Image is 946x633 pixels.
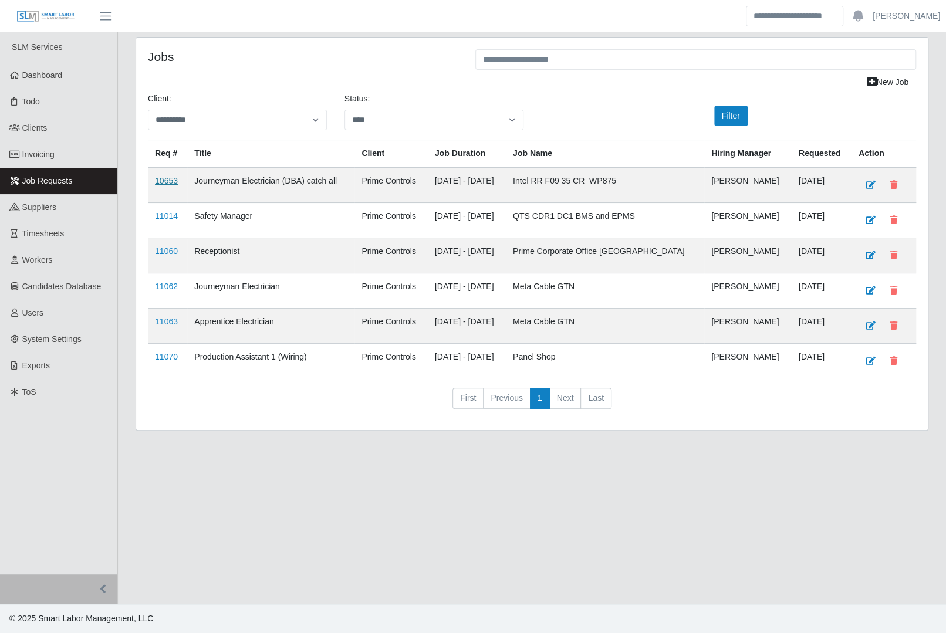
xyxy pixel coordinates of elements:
td: [DATE] [792,238,852,273]
nav: pagination [148,388,916,418]
span: SLM Services [12,42,62,52]
td: Safety Manager [187,203,354,238]
td: Panel Shop [506,344,704,379]
a: 11060 [155,246,178,256]
td: Prime Controls [354,344,428,379]
td: Prime Controls [354,273,428,309]
span: Users [22,308,44,317]
td: [DATE] - [DATE] [428,273,506,309]
th: Title [187,140,354,168]
button: Filter [714,106,748,126]
span: Workers [22,255,53,265]
td: [DATE] [792,167,852,203]
td: [PERSON_NAME] [704,344,792,379]
span: Suppliers [22,202,56,212]
span: © 2025 Smart Labor Management, LLC [9,614,153,623]
td: [DATE] [792,203,852,238]
th: Client [354,140,428,168]
td: Meta Cable GTN [506,309,704,344]
td: QTS CDR1 DC1 BMS and EPMS [506,203,704,238]
td: [PERSON_NAME] [704,273,792,309]
span: Invoicing [22,150,55,159]
td: Journeyman Electrician [187,273,354,309]
a: New Job [860,72,916,93]
td: [DATE] [792,344,852,379]
td: Journeyman Electrician (DBA) catch all [187,167,354,203]
td: Receptionist [187,238,354,273]
a: 10653 [155,176,178,185]
th: Hiring Manager [704,140,792,168]
td: [DATE] - [DATE] [428,309,506,344]
td: Intel RR F09 35 CR_WP875 [506,167,704,203]
td: [DATE] - [DATE] [428,238,506,273]
span: Job Requests [22,176,73,185]
th: Requested [792,140,852,168]
td: [PERSON_NAME] [704,203,792,238]
td: [DATE] [792,309,852,344]
span: Timesheets [22,229,65,238]
span: Exports [22,361,50,370]
input: Search [746,6,843,26]
td: [DATE] - [DATE] [428,167,506,203]
span: Dashboard [22,70,63,80]
td: Meta Cable GTN [506,273,704,309]
td: [DATE] [792,273,852,309]
td: Prime Corporate Office [GEOGRAPHIC_DATA] [506,238,704,273]
td: Prime Controls [354,203,428,238]
td: Prime Controls [354,309,428,344]
span: ToS [22,387,36,397]
label: Client: [148,93,171,105]
td: Prime Controls [354,167,428,203]
th: Job Duration [428,140,506,168]
a: 1 [530,388,550,409]
a: 11070 [155,352,178,361]
td: Prime Controls [354,238,428,273]
th: Job Name [506,140,704,168]
th: Action [852,140,916,168]
td: [PERSON_NAME] [704,167,792,203]
td: [DATE] - [DATE] [428,344,506,379]
td: Production Assistant 1 (Wiring) [187,344,354,379]
span: Clients [22,123,48,133]
span: Todo [22,97,40,106]
th: Req # [148,140,187,168]
td: Apprentice Electrician [187,309,354,344]
a: 11014 [155,211,178,221]
td: [PERSON_NAME] [704,238,792,273]
span: System Settings [22,334,82,344]
a: [PERSON_NAME] [873,10,940,22]
a: 11062 [155,282,178,291]
h4: Jobs [148,49,458,64]
td: [DATE] - [DATE] [428,203,506,238]
label: Status: [344,93,370,105]
span: Candidates Database [22,282,102,291]
td: [PERSON_NAME] [704,309,792,344]
a: 11063 [155,317,178,326]
img: SLM Logo [16,10,75,23]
